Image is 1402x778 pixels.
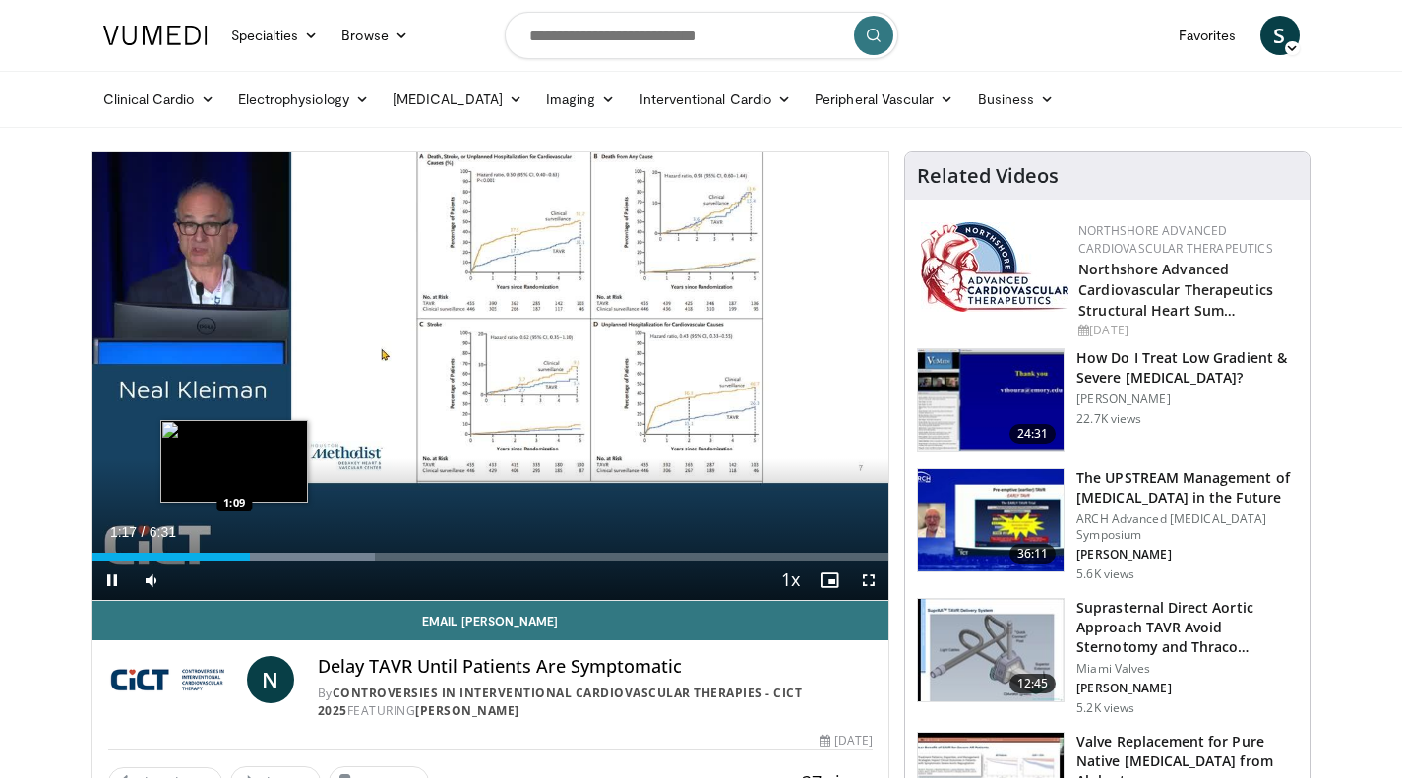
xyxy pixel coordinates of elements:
[917,598,1298,716] a: 12:45 Suprasternal Direct Aortic Approach TAVR Avoid Sternotomy and Thraco… Miami Valves [PERSON_...
[381,80,534,119] a: [MEDICAL_DATA]
[849,561,888,600] button: Fullscreen
[110,524,137,540] span: 1:17
[1260,16,1300,55] a: S
[810,561,849,600] button: Enable picture-in-picture mode
[1076,547,1298,563] p: [PERSON_NAME]
[1076,661,1298,677] p: Miami Valves
[150,524,176,540] span: 6:31
[1076,411,1141,427] p: 22.7K views
[219,16,331,55] a: Specialties
[1076,348,1298,388] h3: How Do I Treat Low Gradient & Severe [MEDICAL_DATA]?
[803,80,965,119] a: Peripheral Vascular
[415,702,519,719] a: [PERSON_NAME]
[318,685,873,720] div: By FEATURING
[92,561,132,600] button: Pause
[1076,681,1298,696] p: [PERSON_NAME]
[917,164,1059,188] h4: Related Videos
[917,468,1298,582] a: 36:11 The UPSTREAM Management of [MEDICAL_DATA] in the Future ARCH Advanced [MEDICAL_DATA] Sympos...
[132,561,171,600] button: Mute
[1078,260,1273,320] a: Northshore Advanced Cardiovascular Therapeutics Structural Heart Sum…
[1076,391,1298,407] p: [PERSON_NAME]
[103,26,208,45] img: VuMedi Logo
[918,599,1064,701] img: c8de4e82-0038-42b6-bb2d-f218ab8a75e7.150x105_q85_crop-smart_upscale.jpg
[91,80,226,119] a: Clinical Cardio
[1076,598,1298,657] h3: Suprasternal Direct Aortic Approach TAVR Avoid Sternotomy and Thraco…
[1076,468,1298,508] h3: The UPSTREAM Management of [MEDICAL_DATA] in the Future
[770,561,810,600] button: Playback Rate
[534,80,628,119] a: Imaging
[505,12,898,59] input: Search topics, interventions
[1076,511,1298,543] p: ARCH Advanced [MEDICAL_DATA] Symposium
[1078,322,1294,339] div: [DATE]
[1078,222,1273,257] a: NorthShore Advanced Cardiovascular Therapeutics
[918,469,1064,571] img: a6e1f2f4-af78-4c35-bad6-467630622b8c.150x105_q85_crop-smart_upscale.jpg
[1009,544,1057,564] span: 36:11
[917,348,1298,452] a: 24:31 How Do I Treat Low Gradient & Severe [MEDICAL_DATA]? [PERSON_NAME] 22.7K views
[1076,567,1134,582] p: 5.6K views
[92,152,889,601] video-js: Video Player
[247,656,294,703] a: N
[1167,16,1249,55] a: Favorites
[142,524,146,540] span: /
[160,420,308,503] img: image.jpeg
[628,80,804,119] a: Interventional Cardio
[318,685,803,719] a: Controversies in Interventional Cardiovascular Therapies - CICT 2025
[966,80,1067,119] a: Business
[330,16,420,55] a: Browse
[318,656,873,678] h4: Delay TAVR Until Patients Are Symptomatic
[918,349,1064,451] img: tyLS_krZ8-0sGT9n4xMDoxOjB1O8AjAz.150x105_q85_crop-smart_upscale.jpg
[1009,424,1057,444] span: 24:31
[108,656,239,703] img: Controversies in Interventional Cardiovascular Therapies - CICT 2025
[92,553,889,561] div: Progress Bar
[226,80,381,119] a: Electrophysiology
[1076,700,1134,716] p: 5.2K views
[921,222,1068,312] img: 45d48ad7-5dc9-4e2c-badc-8ed7b7f471c1.jpg.150x105_q85_autocrop_double_scale_upscale_version-0.2.jpg
[1009,674,1057,693] span: 12:45
[820,732,873,749] div: [DATE]
[92,601,889,640] a: Email [PERSON_NAME]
